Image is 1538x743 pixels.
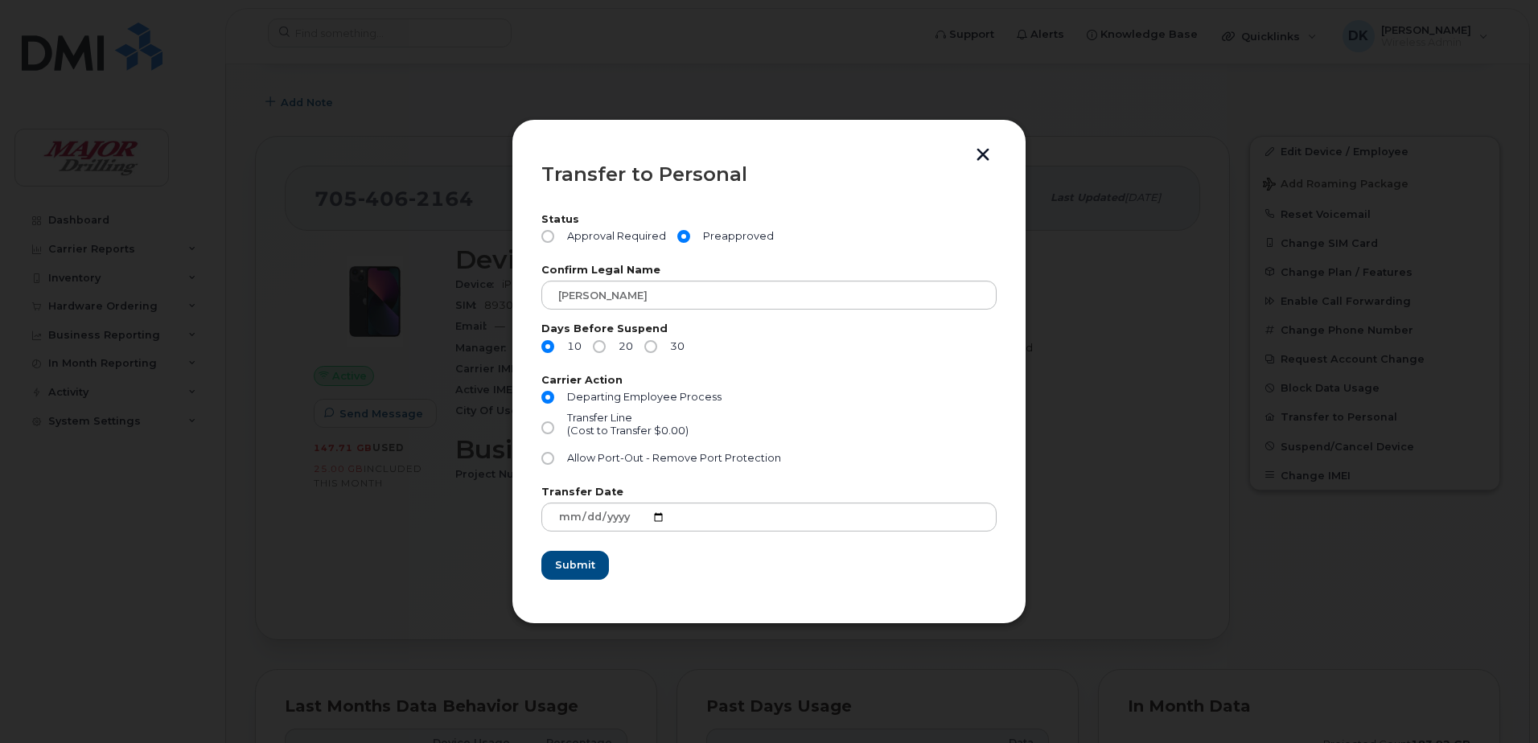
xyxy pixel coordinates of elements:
label: Confirm Legal Name [541,265,997,276]
label: Transfer Date [541,487,997,498]
span: Transfer Line [567,412,632,424]
span: 10 [561,340,582,353]
span: Submit [555,557,595,573]
span: 30 [664,340,685,353]
span: 20 [612,340,633,353]
input: Preapproved [677,230,690,243]
span: Approval Required [561,230,666,243]
input: Approval Required [541,230,554,243]
label: Carrier Action [541,376,997,386]
label: Status [541,215,997,225]
div: Transfer to Personal [541,165,997,184]
button: Submit [541,551,609,580]
div: (Cost to Transfer $0.00) [567,425,689,437]
input: Transfer Line(Cost to Transfer $0.00) [541,421,554,434]
span: Allow Port-Out - Remove Port Protection [567,452,781,464]
input: 10 [541,340,554,353]
input: 20 [593,340,606,353]
input: Allow Port-Out - Remove Port Protection [541,452,554,465]
span: Departing Employee Process [567,391,722,403]
label: Days Before Suspend [541,324,997,335]
input: Departing Employee Process [541,391,554,404]
input: 30 [644,340,657,353]
span: Preapproved [697,230,774,243]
